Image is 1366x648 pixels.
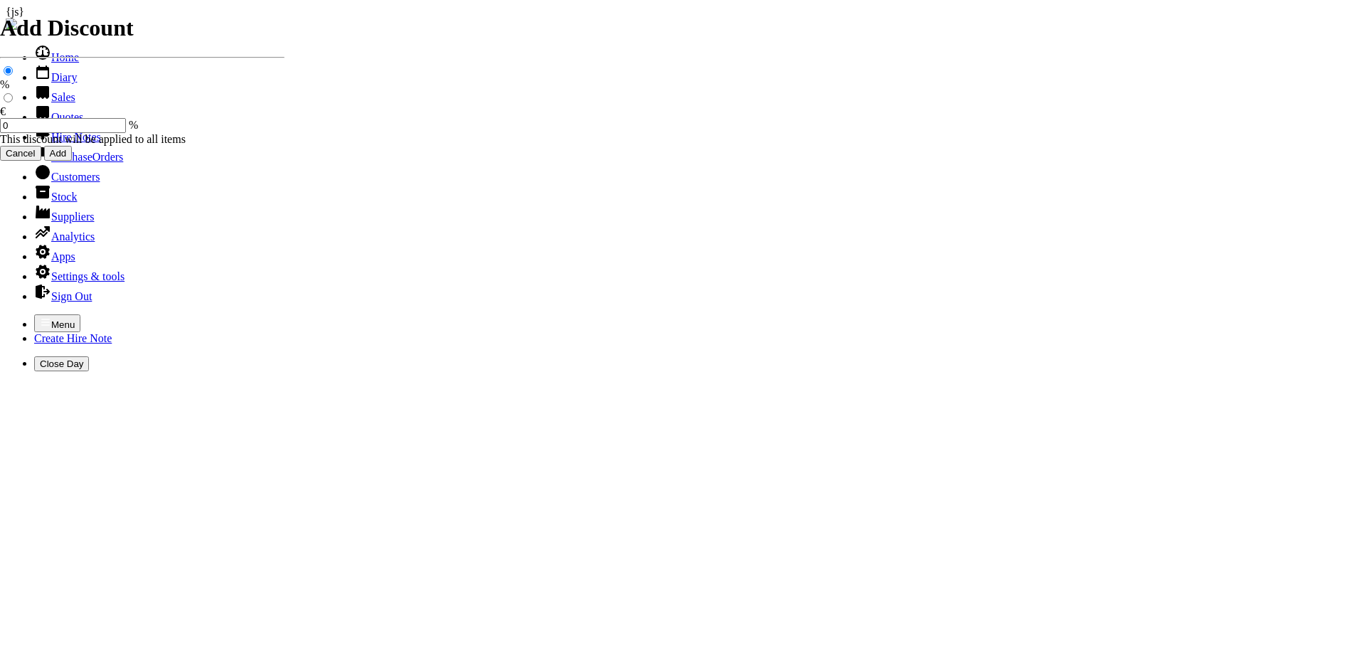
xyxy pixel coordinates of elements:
[34,332,112,344] a: Create Hire Note
[34,250,75,262] a: Apps
[34,356,89,371] button: Close Day
[34,270,125,282] a: Settings & tools
[34,290,92,302] a: Sign Out
[34,84,1360,104] li: Sales
[34,191,77,203] a: Stock
[34,171,100,183] a: Customers
[34,124,1360,144] li: Hire Notes
[129,119,138,131] span: %
[44,146,73,161] input: Add
[6,6,1360,18] div: js
[34,314,80,332] button: Menu
[4,93,13,102] input: €
[4,66,13,75] input: %
[34,184,1360,203] li: Stock
[34,230,95,243] a: Analytics
[34,211,94,223] a: Suppliers
[34,203,1360,223] li: Suppliers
